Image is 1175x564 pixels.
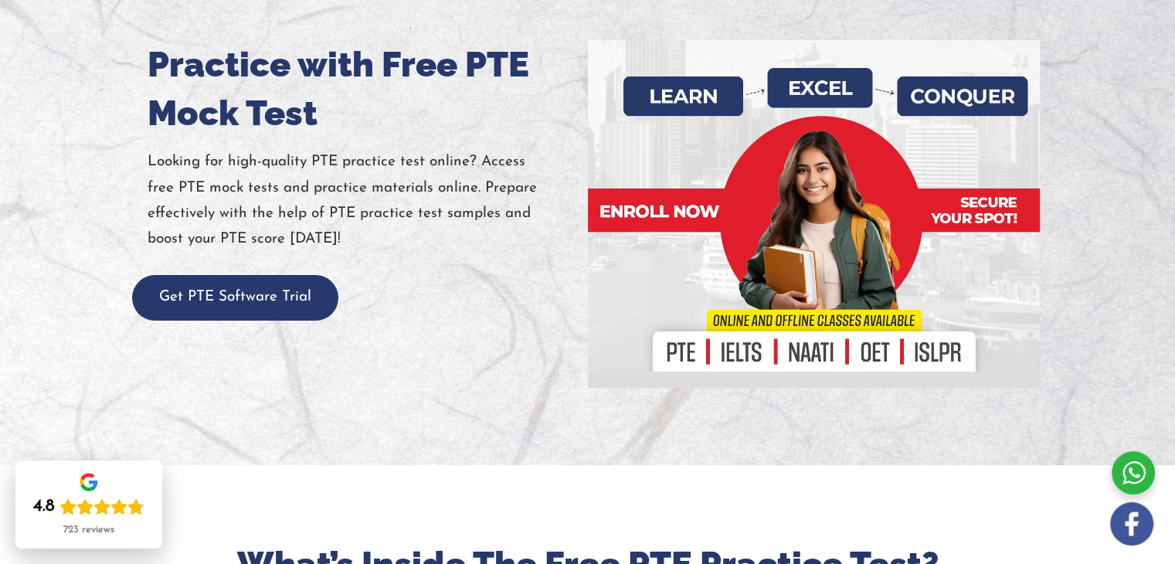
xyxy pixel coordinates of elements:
p: Looking for high-quality PTE practice test online? Access free PTE mock tests and practice materi... [148,149,576,252]
button: Get PTE Software Trial [132,275,338,321]
div: 4.8 [33,496,55,518]
div: 723 reviews [63,524,114,536]
div: Rating: 4.8 out of 5 [33,496,144,518]
a: Get PTE Software Trial [132,290,338,304]
h1: Practice with Free PTE Mock Test [148,40,576,138]
img: white-facebook.png [1110,502,1153,545]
